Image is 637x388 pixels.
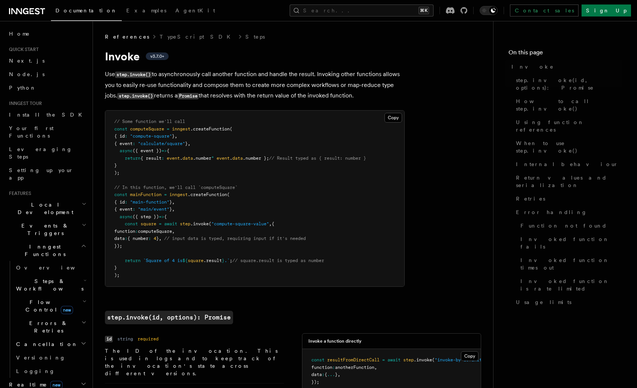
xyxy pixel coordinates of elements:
[125,236,127,241] span: :
[324,372,327,377] span: {
[308,338,362,344] h3: Invoke a function directly
[175,7,215,13] span: AgentKit
[384,113,402,123] button: Copy
[117,336,133,342] dd: string
[133,148,161,153] span: ({ event })
[520,277,622,292] span: Invoked function is rate limited
[130,199,169,205] span: "main-function"
[230,156,232,161] span: .
[9,167,73,181] span: Setting up your app
[9,30,30,37] span: Home
[6,243,81,258] span: Inngest Functions
[114,126,127,132] span: const
[105,33,149,40] span: References
[517,274,622,295] a: Invoked function is rate limited
[6,108,88,121] a: Install the SDK
[510,4,579,16] a: Contact sales
[520,256,622,271] span: Invoked function times out
[105,69,405,101] p: Use to asynchronously call another function and handle the result. Invoking other functions allow...
[222,258,224,263] span: }
[269,221,272,226] span: ,
[311,357,324,363] span: const
[125,156,141,161] span: return
[290,4,434,16] button: Search...⌘K
[217,156,230,161] span: event
[182,258,188,263] span: ${
[513,94,622,115] a: How to call step.invoke()
[414,357,432,363] span: .invoke
[13,261,88,274] a: Overview
[133,141,135,146] span: :
[6,261,88,378] div: Inngest Functions
[138,141,185,146] span: "calculate/square"
[327,372,335,377] span: ...
[161,148,167,153] span: =>
[172,199,175,205] span: ,
[13,364,88,378] a: Logging
[516,160,618,168] span: Internal behaviour
[185,141,188,146] span: }
[164,221,177,226] span: await
[114,265,117,270] span: }
[125,133,127,139] span: :
[582,4,631,16] a: Sign Up
[9,71,45,77] span: Node.js
[16,368,55,374] span: Logging
[374,365,377,370] span: ,
[141,156,161,161] span: { result
[209,221,211,226] span: (
[114,273,120,278] span: );
[513,136,622,157] a: When to use step.invoke()
[520,222,607,229] span: Function not found
[322,372,324,377] span: :
[175,133,177,139] span: ,
[190,126,230,132] span: .createFunction
[6,81,88,94] a: Python
[403,357,414,363] span: step
[432,357,435,363] span: (
[517,219,622,232] a: Function not found
[419,7,429,14] kbd: ⌘K
[135,229,138,234] span: :
[245,33,265,40] a: Steps
[161,156,164,161] span: :
[180,156,182,161] span: .
[172,229,175,234] span: ,
[203,258,222,263] span: .result
[13,295,88,316] button: Flow Controlnew
[114,141,133,146] span: { event
[311,365,332,370] span: function
[114,163,117,168] span: }
[435,357,492,363] span: "invoke-by-definition"
[190,221,209,226] span: .invoke
[517,253,622,274] a: Invoked function times out
[232,156,243,161] span: data
[156,236,159,241] span: }
[6,54,88,67] a: Next.js
[105,311,233,324] a: step.invoke(id, options): Promise
[16,265,93,271] span: Overview
[114,133,125,139] span: { id
[188,141,190,146] span: ,
[61,306,73,314] span: new
[513,115,622,136] a: Using function references
[188,192,227,197] span: .createFunction
[508,60,622,73] a: Invoke
[169,199,172,205] span: }
[51,2,122,21] a: Documentation
[224,258,230,263] span: .`
[172,126,190,132] span: inngest
[6,67,88,81] a: Node.js
[272,221,274,226] span: {
[6,46,39,52] span: Quick start
[114,236,125,241] span: data
[172,207,175,212] span: ,
[114,192,127,197] span: const
[105,347,284,377] p: The ID of the invocation. This is used in logs and to keep track of the invocation's state across...
[517,232,622,253] a: Invoked function fails
[230,126,232,132] span: (
[154,236,156,241] span: 4
[513,205,622,219] a: Error handling
[159,236,161,241] span: ,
